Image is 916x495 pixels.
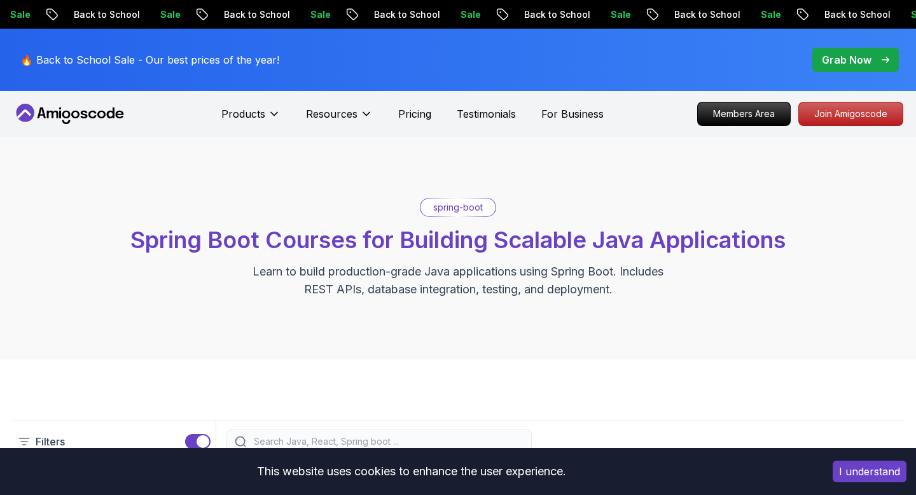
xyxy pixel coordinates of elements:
div: This website uses cookies to enhance the user experience. [10,457,814,485]
a: Testimonials [457,106,516,122]
button: Products [221,106,281,132]
p: Sale [748,8,789,21]
p: Back to School [511,8,598,21]
p: Filters [36,434,65,449]
p: Back to School [812,8,898,21]
p: Members Area [698,102,790,125]
button: Accept cookies [833,461,906,482]
p: Sale [598,8,639,21]
a: Members Area [697,102,791,126]
p: Sale [298,8,338,21]
p: Back to School [211,8,298,21]
p: Back to School [61,8,148,21]
p: Products [221,106,265,122]
p: Sale [448,8,489,21]
p: Learn to build production-grade Java applications using Spring Boot. Includes REST APIs, database... [244,263,672,298]
a: Pricing [398,106,431,122]
button: Resources [306,106,373,132]
p: Sale [148,8,188,21]
p: spring-boot [433,201,483,214]
a: For Business [541,106,604,122]
p: Back to School [361,8,448,21]
p: Resources [306,106,357,122]
p: Grab Now [822,52,871,67]
a: Join Amigoscode [798,102,903,126]
p: Back to School [662,8,748,21]
input: Search Java, React, Spring boot ... [251,435,524,448]
span: Spring Boot Courses for Building Scalable Java Applications [130,226,786,254]
p: 🔥 Back to School Sale - Our best prices of the year! [20,52,279,67]
p: Join Amigoscode [799,102,903,125]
